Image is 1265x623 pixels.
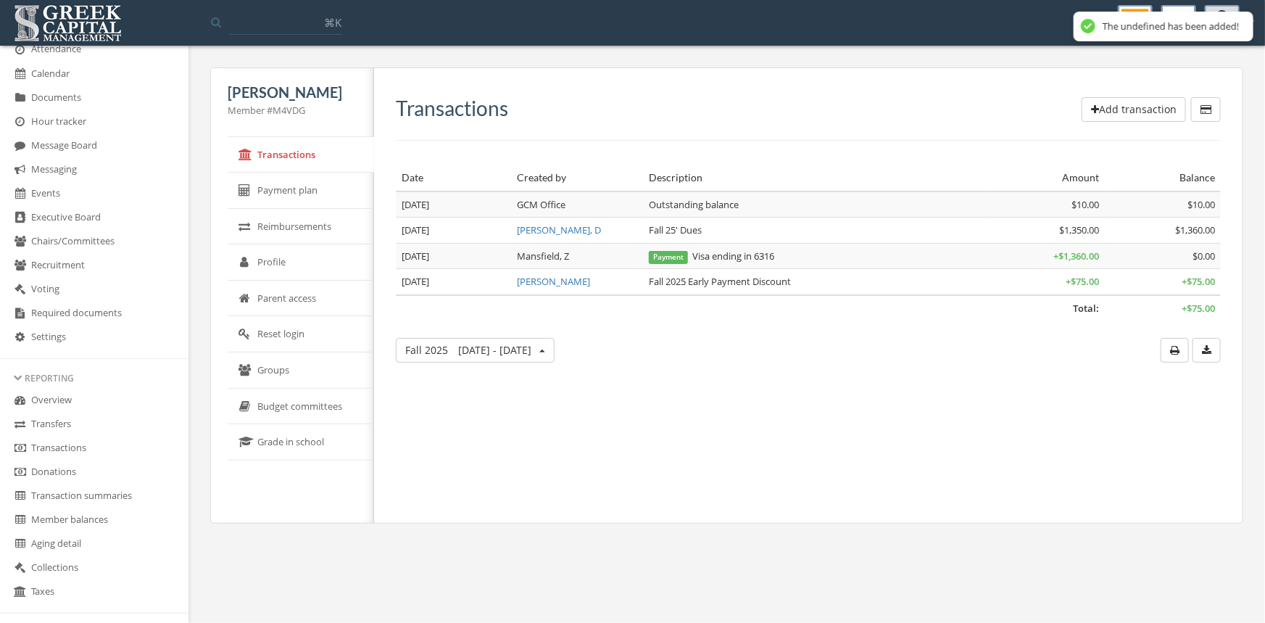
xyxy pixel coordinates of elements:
span: M4VDG [273,104,305,117]
a: [PERSON_NAME], D [517,223,601,236]
span: $10.00 [1072,198,1100,211]
h3: Transactions [396,97,508,120]
a: Payment plan [228,173,374,209]
span: Fall 2025 Early Payment Discount [649,275,791,288]
span: Payment [649,251,688,264]
span: $1,350.00 [1060,223,1100,236]
td: [DATE] [396,191,511,218]
td: Outstanding balance [643,191,990,218]
span: Mansfield, Z [517,249,569,263]
span: $0.00 [1193,249,1215,263]
td: Total: [396,295,1106,321]
a: Transactions [228,137,374,173]
a: Reset login [228,316,374,352]
td: [DATE] [396,243,511,269]
a: Reimbursements [228,209,374,245]
span: Visa ending in 6316 [649,249,774,263]
a: Profile [228,244,374,281]
button: Fall 2025[DATE] - [DATE] [396,338,555,363]
span: $1,360.00 [1175,223,1215,236]
div: The undefined has been added! [1103,20,1239,33]
td: [DATE] [396,269,511,295]
a: Budget committees [228,389,374,425]
div: Date [402,170,505,185]
div: Created by [517,170,637,185]
span: Fall 2025 [405,343,531,357]
span: + $75.00 [1066,275,1100,288]
span: Fall 25' Dues [649,223,702,236]
div: Reporting [14,372,174,384]
span: [PERSON_NAME] [228,83,342,101]
td: [DATE] [396,218,511,244]
button: Add transaction [1082,97,1186,122]
span: + $75.00 [1182,302,1215,315]
div: Balance [1111,170,1215,185]
div: Amount [995,170,1099,185]
span: + $1,360.00 [1054,249,1100,263]
a: Parent access [228,281,374,317]
td: GCM Office [511,191,643,218]
a: [PERSON_NAME] [517,275,590,288]
span: $10.00 [1187,198,1215,211]
span: [DATE] - [DATE] [458,343,531,357]
div: Member # [228,104,357,117]
span: + $75.00 [1182,275,1215,288]
a: Grade in school [228,424,374,461]
a: Groups [228,352,374,389]
span: ⌘K [324,15,341,30]
div: Description [649,170,984,185]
